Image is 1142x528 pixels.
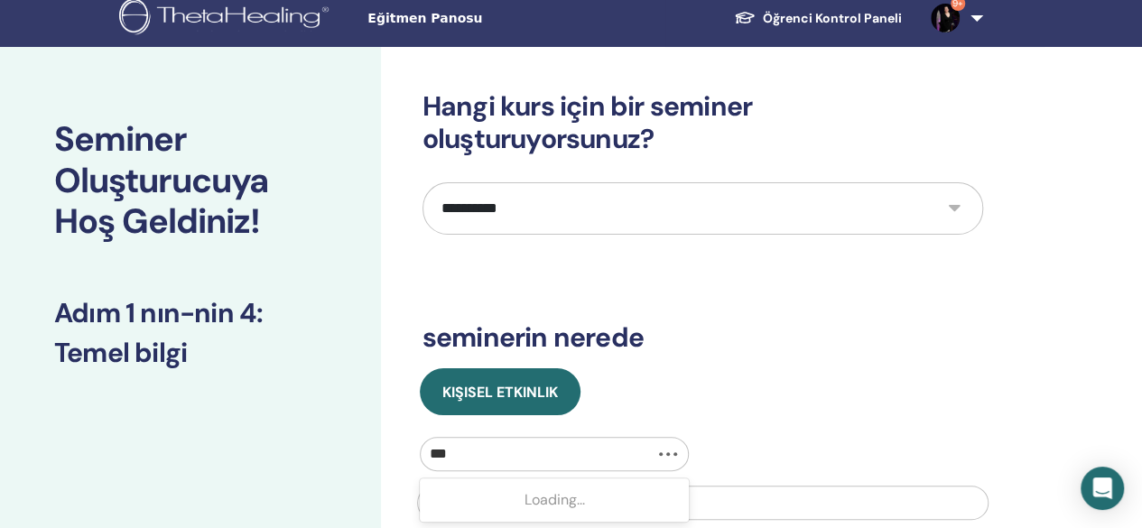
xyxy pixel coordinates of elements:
[734,10,756,25] img: graduation-cap-white.svg
[422,90,983,155] h3: Hangi kurs için bir seminer oluşturuyorsunuz?
[367,9,638,28] span: Eğitmen Panosu
[1081,467,1124,510] div: Open Intercom Messenger
[420,482,690,518] div: Loading...
[54,297,327,329] h3: Adım 1 nın-nin 4 :
[422,321,983,354] h3: seminerin nerede
[420,368,580,415] button: Kişisel Etkinlik
[54,119,327,243] h2: Seminer Oluşturucuya Hoş Geldiniz!
[442,383,558,402] span: Kişisel Etkinlik
[720,2,916,35] a: Öğrenci Kontrol Paneli
[54,337,327,369] h3: Temel bilgi
[931,4,960,32] img: default.jpg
